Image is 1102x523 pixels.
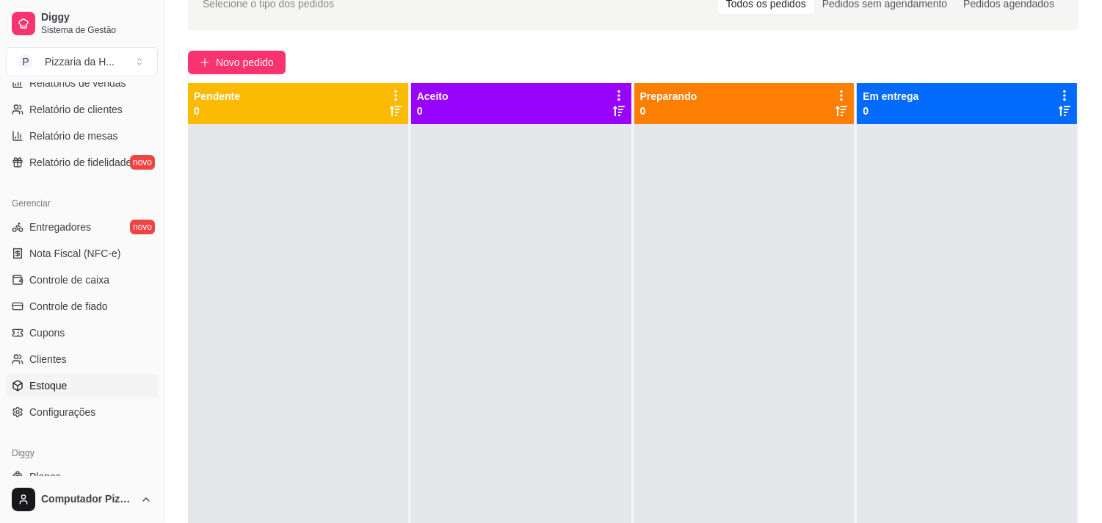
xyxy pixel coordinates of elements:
[6,347,158,371] a: Clientes
[640,89,697,104] p: Preparando
[29,325,65,340] span: Cupons
[18,54,33,69] span: P
[6,98,158,121] a: Relatório de clientes
[194,104,240,118] p: 0
[29,155,131,170] span: Relatório de fidelidade
[6,268,158,292] a: Controle de caixa
[29,76,126,90] span: Relatórios de vendas
[640,104,697,118] p: 0
[6,192,158,215] div: Gerenciar
[45,54,115,69] div: Pizzaria da H ...
[417,89,449,104] p: Aceito
[194,89,240,104] p: Pendente
[863,89,918,104] p: Em entrega
[41,24,152,36] span: Sistema de Gestão
[29,299,108,314] span: Controle de fiado
[6,215,158,239] a: Entregadoresnovo
[6,400,158,424] a: Configurações
[6,151,158,174] a: Relatório de fidelidadenovo
[29,378,67,393] span: Estoque
[188,51,286,74] button: Novo pedido
[29,273,109,287] span: Controle de caixa
[6,321,158,345] a: Cupons
[6,47,158,76] button: Select a team
[29,102,123,117] span: Relatório de clientes
[29,469,61,484] span: Planos
[6,71,158,95] a: Relatórios de vendas
[6,465,158,488] a: Planos
[200,57,210,68] span: plus
[41,493,134,506] span: Computador Pizzaria
[6,295,158,318] a: Controle de fiado
[6,441,158,465] div: Diggy
[41,11,152,24] span: Diggy
[29,405,95,419] span: Configurações
[29,220,91,234] span: Entregadores
[6,482,158,517] button: Computador Pizzaria
[29,129,118,143] span: Relatório de mesas
[6,374,158,397] a: Estoque
[216,54,274,71] span: Novo pedido
[6,6,158,41] a: DiggySistema de Gestão
[6,242,158,265] a: Nota Fiscal (NFC-e)
[6,124,158,148] a: Relatório de mesas
[29,246,120,261] span: Nota Fiscal (NFC-e)
[863,104,918,118] p: 0
[29,352,67,367] span: Clientes
[417,104,449,118] p: 0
